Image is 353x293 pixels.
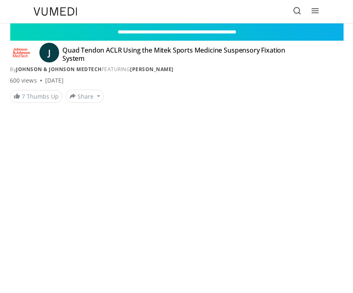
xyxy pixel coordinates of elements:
[16,66,102,73] a: Johnson & Johnson MedTech
[130,66,174,73] a: [PERSON_NAME]
[10,46,33,59] img: Johnson & Johnson MedTech
[10,76,37,85] span: 600 views
[66,90,104,103] button: Share
[62,46,299,62] h4: Quad Tendon ACLR Using the Mitek Sports Medicine Suspensory Fixation System
[10,90,62,103] a: 7 Thumbs Up
[39,43,59,62] a: J
[22,92,25,100] span: 7
[10,66,343,73] div: By FEATURING
[45,76,64,85] div: [DATE]
[34,7,77,16] img: VuMedi Logo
